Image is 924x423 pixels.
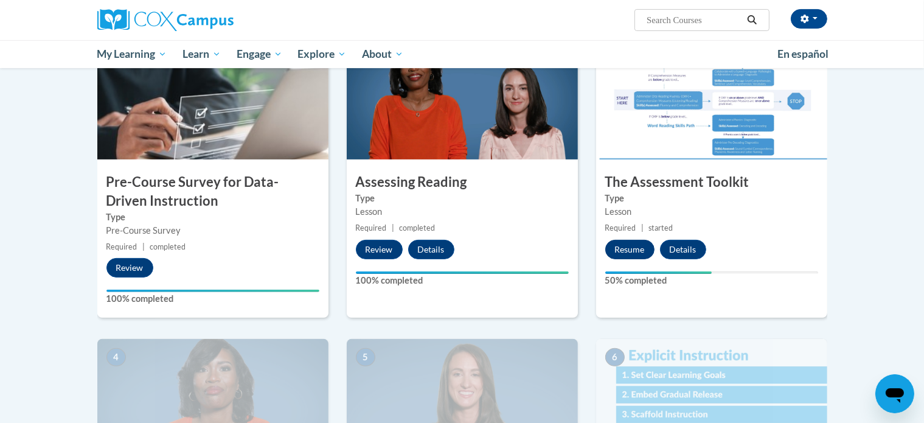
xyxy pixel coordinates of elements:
[106,258,153,278] button: Review
[392,223,394,232] span: |
[605,271,712,274] div: Your progress
[347,173,578,192] h3: Assessing Reading
[175,40,229,68] a: Learn
[229,40,290,68] a: Engage
[408,240,454,259] button: Details
[142,242,145,251] span: |
[399,223,435,232] span: completed
[356,274,569,287] label: 100% completed
[89,40,175,68] a: My Learning
[791,9,827,29] button: Account Settings
[237,47,282,61] span: Engage
[641,223,644,232] span: |
[777,47,828,60] span: En español
[356,240,403,259] button: Review
[290,40,354,68] a: Explore
[660,240,706,259] button: Details
[106,290,319,292] div: Your progress
[356,192,569,205] label: Type
[97,173,328,211] h3: Pre-Course Survey for Data-Driven Instruction
[347,38,578,159] img: Course Image
[79,40,846,68] div: Main menu
[97,38,328,159] img: Course Image
[97,9,328,31] a: Cox Campus
[106,224,319,237] div: Pre-Course Survey
[605,240,655,259] button: Resume
[106,242,137,251] span: Required
[743,13,761,27] button: Search
[97,9,234,31] img: Cox Campus
[605,205,818,218] div: Lesson
[297,47,346,61] span: Explore
[356,223,387,232] span: Required
[356,271,569,274] div: Your progress
[596,173,827,192] h3: The Assessment Toolkit
[106,348,126,366] span: 4
[605,274,818,287] label: 50% completed
[150,242,186,251] span: completed
[97,47,167,61] span: My Learning
[769,41,836,67] a: En español
[605,192,818,205] label: Type
[605,348,625,366] span: 6
[356,205,569,218] div: Lesson
[605,223,636,232] span: Required
[354,40,411,68] a: About
[645,13,743,27] input: Search Courses
[182,47,221,61] span: Learn
[106,292,319,306] label: 100% completed
[596,38,827,159] img: Course Image
[356,348,375,366] span: 5
[106,211,319,224] label: Type
[875,374,914,413] iframe: Button to launch messaging window
[648,223,673,232] span: started
[362,47,403,61] span: About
